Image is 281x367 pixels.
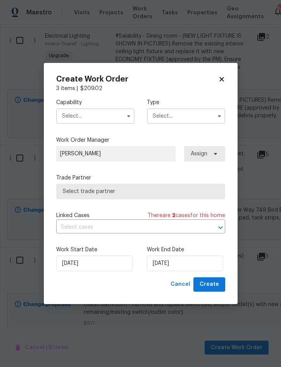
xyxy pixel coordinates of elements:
span: 2 [172,213,176,218]
button: Open [215,222,226,233]
label: Work Start Date [56,246,134,254]
button: Cancel [167,277,193,292]
label: Capability [56,99,134,106]
span: $ 209.02 [80,86,102,91]
div: 3 items | [56,85,225,92]
span: Select trade partner [63,188,219,195]
button: Show options [124,111,133,121]
label: Work Order Manager [56,136,225,144]
input: M/D/YYYY [147,256,223,271]
input: Select... [147,108,225,124]
span: Linked Cases [56,212,90,219]
label: Type [147,99,225,106]
span: [PERSON_NAME] [60,150,172,158]
span: There are case s for this home [148,212,225,219]
span: Assign [191,150,207,158]
button: Show options [215,111,224,121]
label: Trade Partner [56,174,225,182]
label: Work End Date [147,246,225,254]
input: Select cases [56,221,203,233]
span: Create [200,280,219,289]
input: M/D/YYYY [56,256,133,271]
button: Create [193,277,225,292]
span: Cancel [171,280,190,289]
h2: Create Work Order [56,75,218,83]
input: Select... [56,108,134,124]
